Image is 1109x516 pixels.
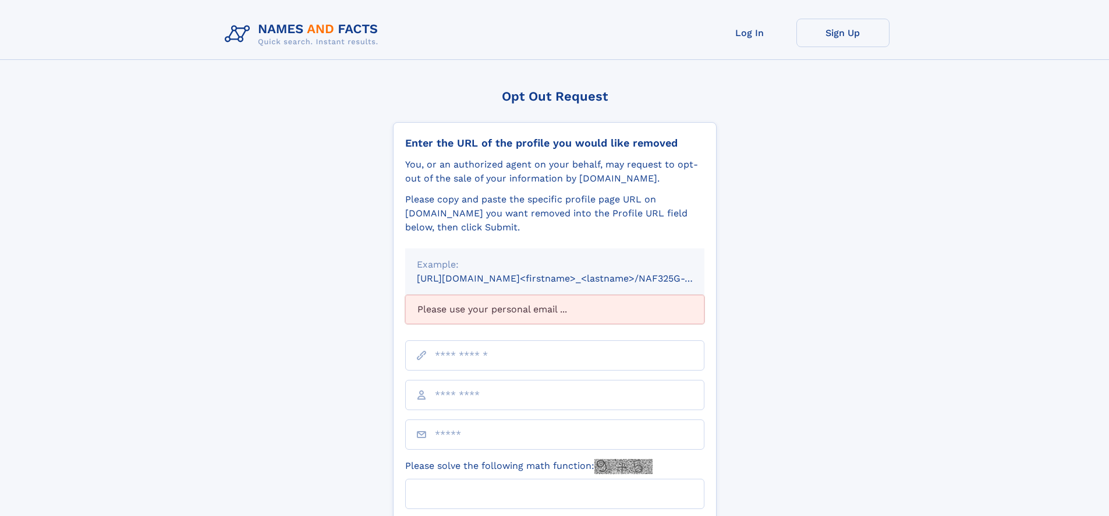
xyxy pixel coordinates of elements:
a: Sign Up [796,19,890,47]
label: Please solve the following math function: [405,459,653,474]
small: [URL][DOMAIN_NAME]<firstname>_<lastname>/NAF325G-xxxxxxxx [417,273,727,284]
div: Enter the URL of the profile you would like removed [405,137,704,150]
img: Logo Names and Facts [220,19,388,50]
div: Opt Out Request [393,89,717,104]
div: Please use your personal email ... [405,295,704,324]
div: Please copy and paste the specific profile page URL on [DOMAIN_NAME] you want removed into the Pr... [405,193,704,234]
div: Example: [417,258,693,272]
a: Log In [703,19,796,47]
div: You, or an authorized agent on your behalf, may request to opt-out of the sale of your informatio... [405,158,704,186]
